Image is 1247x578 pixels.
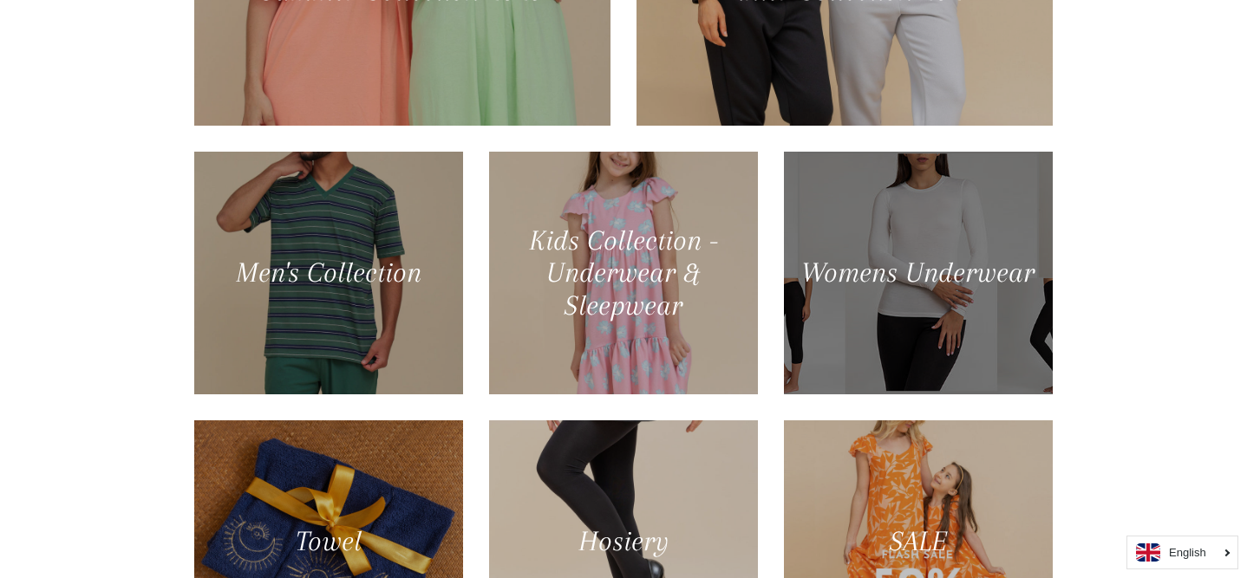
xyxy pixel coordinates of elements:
a: Womens Underwear [784,152,1053,394]
a: Kids Collection - Underwear & Sleepwear [489,152,758,394]
a: English [1136,543,1229,562]
i: English [1169,547,1206,558]
a: Men's Collection [194,152,463,394]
